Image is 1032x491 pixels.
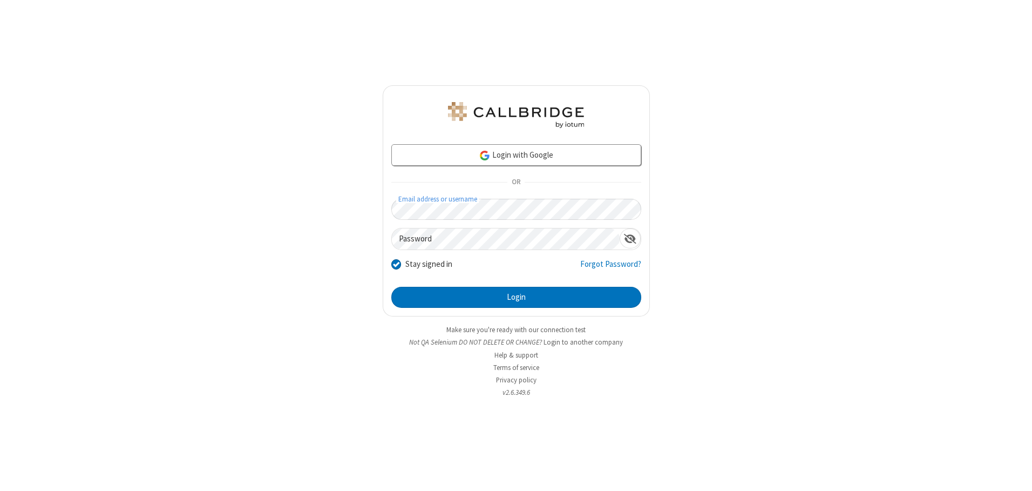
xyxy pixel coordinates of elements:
div: Show password [620,228,641,248]
input: Password [392,228,620,250]
a: Login with Google [391,144,641,166]
input: Email address or username [391,199,641,220]
a: Privacy policy [496,375,537,385]
a: Terms of service [493,363,539,372]
li: v2.6.349.6 [383,387,650,398]
span: OR [507,175,525,190]
li: Not QA Selenium DO NOT DELETE OR CHANGE? [383,337,650,347]
img: google-icon.png [479,150,491,162]
img: QA Selenium DO NOT DELETE OR CHANGE [446,102,586,128]
a: Forgot Password? [580,258,641,279]
button: Login [391,287,641,308]
a: Make sure you're ready with our connection test [446,325,586,334]
button: Login to another company [544,337,623,347]
label: Stay signed in [405,258,452,271]
a: Help & support [494,351,538,360]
